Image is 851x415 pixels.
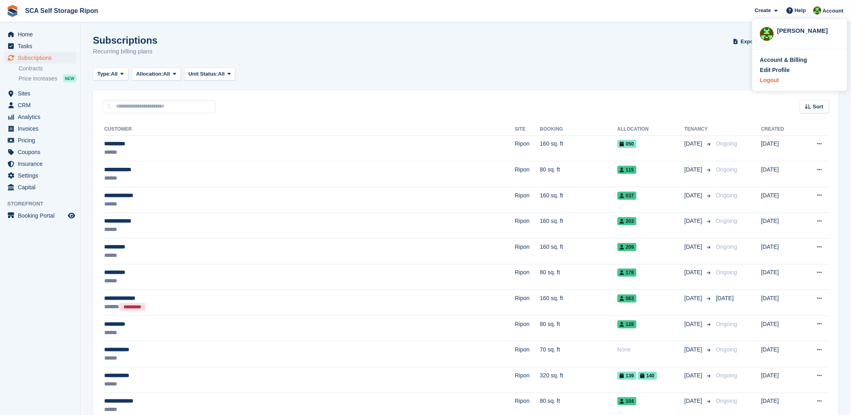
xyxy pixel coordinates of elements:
span: Type: [97,70,111,78]
a: menu [4,88,76,99]
p: Recurring billing plans [93,47,158,56]
span: Unit Status: [189,70,218,78]
span: Insurance [18,158,66,169]
td: 160 sq. ft [540,238,618,264]
span: 050 [618,140,637,148]
a: menu [4,111,76,123]
a: menu [4,100,76,111]
span: Pricing [18,135,66,146]
span: Booking Portal [18,210,66,221]
span: [DATE] [685,345,704,354]
span: Sites [18,88,66,99]
span: Ongoing [716,398,738,404]
span: [DATE] [685,320,704,328]
td: Ripon [515,315,540,341]
div: [PERSON_NAME] [777,26,840,34]
button: Allocation: All [132,68,181,81]
span: Ongoing [716,140,738,147]
img: stora-icon-8386f47178a22dfd0bd8f6a31ec36ba5ce8667c1dd55bd0f319d3a0aa187defe.svg [6,5,19,17]
span: 139 [618,372,637,380]
td: Ripon [515,187,540,213]
span: [DATE] [685,397,704,405]
span: [DATE] [685,268,704,277]
td: 70 sq. ft [540,341,618,367]
div: Logout [760,76,779,85]
span: 203 [618,217,637,225]
a: menu [4,52,76,64]
td: Ripon [515,213,540,239]
span: Analytics [18,111,66,123]
span: Export [741,38,757,46]
td: [DATE] [761,136,801,161]
span: 178 [618,269,637,277]
td: Ripon [515,161,540,187]
span: [DATE] [716,295,734,301]
span: 115 [618,166,637,174]
td: 160 sq. ft [540,187,618,213]
a: menu [4,158,76,169]
td: 80 sq. ft [540,264,618,290]
a: menu [4,146,76,158]
td: [DATE] [761,367,801,393]
a: menu [4,123,76,134]
th: Allocation [618,123,685,136]
span: Home [18,29,66,40]
span: Ongoing [716,166,738,173]
td: 160 sq. ft [540,213,618,239]
div: Account & Billing [760,56,807,64]
td: Ripon [515,290,540,316]
th: Site [515,123,540,136]
th: Booking [540,123,618,136]
td: 160 sq. ft [540,136,618,161]
span: Ongoing [716,218,738,224]
a: menu [4,135,76,146]
th: Tenancy [685,123,713,136]
a: menu [4,182,76,193]
a: Account & Billing [760,56,840,64]
h1: Subscriptions [93,35,158,46]
td: 80 sq. ft [540,161,618,187]
span: 063 [618,294,637,303]
span: [DATE] [685,294,704,303]
span: Ongoing [716,372,738,379]
a: SCA Self Storage Ripon [22,4,101,17]
img: Kelly Neesham [760,27,774,41]
span: 140 [638,372,657,380]
a: menu [4,40,76,52]
a: menu [4,210,76,221]
a: Preview store [67,211,76,220]
span: Create [755,6,771,15]
a: menu [4,170,76,181]
button: Type: All [93,68,128,81]
span: [DATE] [685,140,704,148]
td: Ripon [515,136,540,161]
td: [DATE] [761,264,801,290]
td: [DATE] [761,315,801,341]
span: Sort [813,103,824,111]
td: [DATE] [761,161,801,187]
span: Ongoing [716,243,738,250]
span: [DATE] [685,371,704,380]
td: [DATE] [761,238,801,264]
div: NEW [63,74,76,83]
a: Price increases NEW [19,74,76,83]
td: [DATE] [761,290,801,316]
td: Ripon [515,367,540,393]
td: 160 sq. ft [540,290,618,316]
span: Storefront [7,200,80,208]
a: Contracts [19,65,76,72]
span: All [111,70,118,78]
span: Account [823,7,844,15]
td: Ripon [515,341,540,367]
span: Price increases [19,75,57,83]
span: [DATE] [685,165,704,174]
div: None [618,345,685,354]
td: [DATE] [761,341,801,367]
span: Ongoing [716,269,738,275]
button: Export [731,35,767,48]
a: Edit Profile [760,66,840,74]
span: Ongoing [716,321,738,327]
span: CRM [18,100,66,111]
td: Ripon [515,264,540,290]
span: Ongoing [716,346,738,353]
